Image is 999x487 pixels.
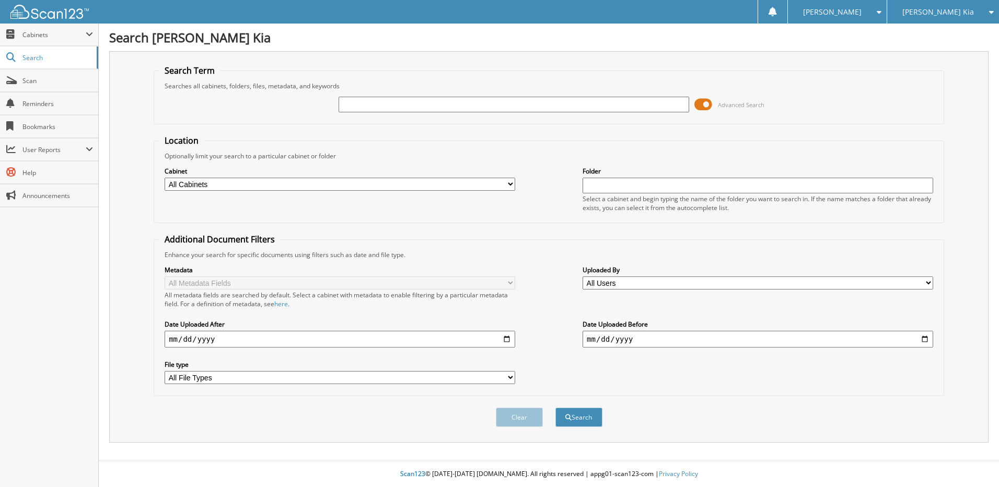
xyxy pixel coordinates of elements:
[159,250,938,259] div: Enhance your search for specific documents using filters such as date and file type.
[274,299,288,308] a: here
[159,234,280,245] legend: Additional Document Filters
[165,167,515,176] label: Cabinet
[159,135,204,146] legend: Location
[583,320,933,329] label: Date Uploaded Before
[22,76,93,85] span: Scan
[583,167,933,176] label: Folder
[22,122,93,131] span: Bookmarks
[22,168,93,177] span: Help
[803,9,862,15] span: [PERSON_NAME]
[583,194,933,212] div: Select a cabinet and begin typing the name of the folder you want to search in. If the name match...
[718,101,764,109] span: Advanced Search
[165,291,515,308] div: All metadata fields are searched by default. Select a cabinet with metadata to enable filtering b...
[902,9,974,15] span: [PERSON_NAME] Kia
[555,408,602,427] button: Search
[10,5,89,19] img: scan123-logo-white.svg
[22,30,86,39] span: Cabinets
[400,469,425,478] span: Scan123
[583,265,933,274] label: Uploaded By
[165,331,515,347] input: start
[109,29,989,46] h1: Search [PERSON_NAME] Kia
[22,53,91,62] span: Search
[165,360,515,369] label: File type
[583,331,933,347] input: end
[496,408,543,427] button: Clear
[165,320,515,329] label: Date Uploaded After
[659,469,698,478] a: Privacy Policy
[22,99,93,108] span: Reminders
[99,461,999,487] div: © [DATE]-[DATE] [DOMAIN_NAME]. All rights reserved | appg01-scan123-com |
[165,265,515,274] label: Metadata
[22,191,93,200] span: Announcements
[22,145,86,154] span: User Reports
[159,82,938,90] div: Searches all cabinets, folders, files, metadata, and keywords
[159,152,938,160] div: Optionally limit your search to a particular cabinet or folder
[159,65,220,76] legend: Search Term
